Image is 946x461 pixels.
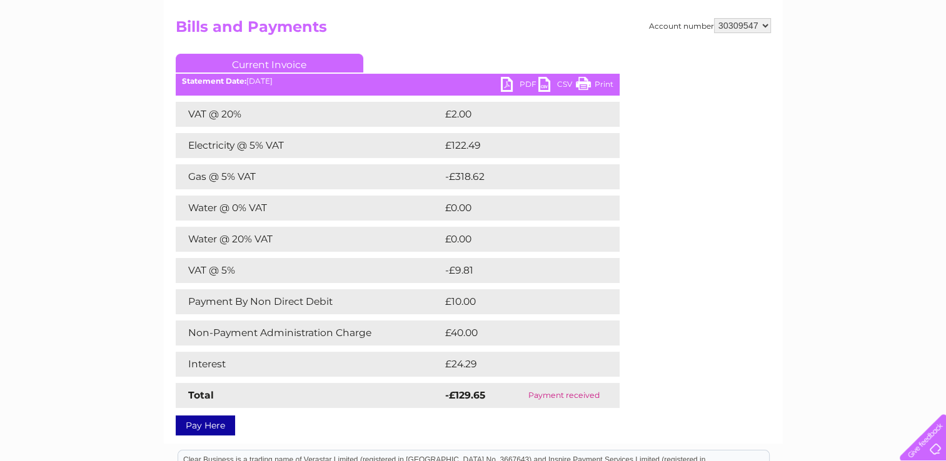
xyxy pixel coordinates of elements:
a: CSV [538,77,576,95]
h2: Bills and Payments [176,18,771,42]
a: Log out [905,53,934,62]
td: Non-Payment Administration Charge [176,320,442,345]
a: Telecoms [792,53,830,62]
div: [DATE] [176,77,620,86]
td: Gas @ 5% VAT [176,164,442,189]
td: VAT @ 20% [176,102,442,127]
a: Print [576,77,613,95]
td: Payment received [508,383,620,408]
a: PDF [501,77,538,95]
td: £0.00 [442,196,591,221]
a: Blog [837,53,855,62]
td: Water @ 20% VAT [176,227,442,252]
a: Energy [757,53,785,62]
a: Contact [863,53,893,62]
td: Water @ 0% VAT [176,196,442,221]
td: £2.00 [442,102,591,127]
div: Account number [649,18,771,33]
a: Pay Here [176,415,235,435]
strong: Total [188,389,214,401]
a: Water [726,53,750,62]
td: £40.00 [442,320,595,345]
td: -£318.62 [442,164,598,189]
td: £122.49 [442,133,596,158]
td: Electricity @ 5% VAT [176,133,442,158]
td: £24.29 [442,352,595,377]
img: logo.png [33,32,97,71]
td: Interest [176,352,442,377]
a: 0333 014 3131 [710,6,797,22]
b: Statement Date: [182,76,246,86]
div: Clear Business is a trading name of Verastar Limited (registered in [GEOGRAPHIC_DATA] No. 3667643... [178,7,769,61]
td: -£9.81 [442,258,592,283]
td: £10.00 [442,289,594,314]
td: Payment By Non Direct Debit [176,289,442,314]
a: Current Invoice [176,54,363,72]
td: VAT @ 5% [176,258,442,283]
strong: -£129.65 [445,389,485,401]
td: £0.00 [442,227,591,252]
